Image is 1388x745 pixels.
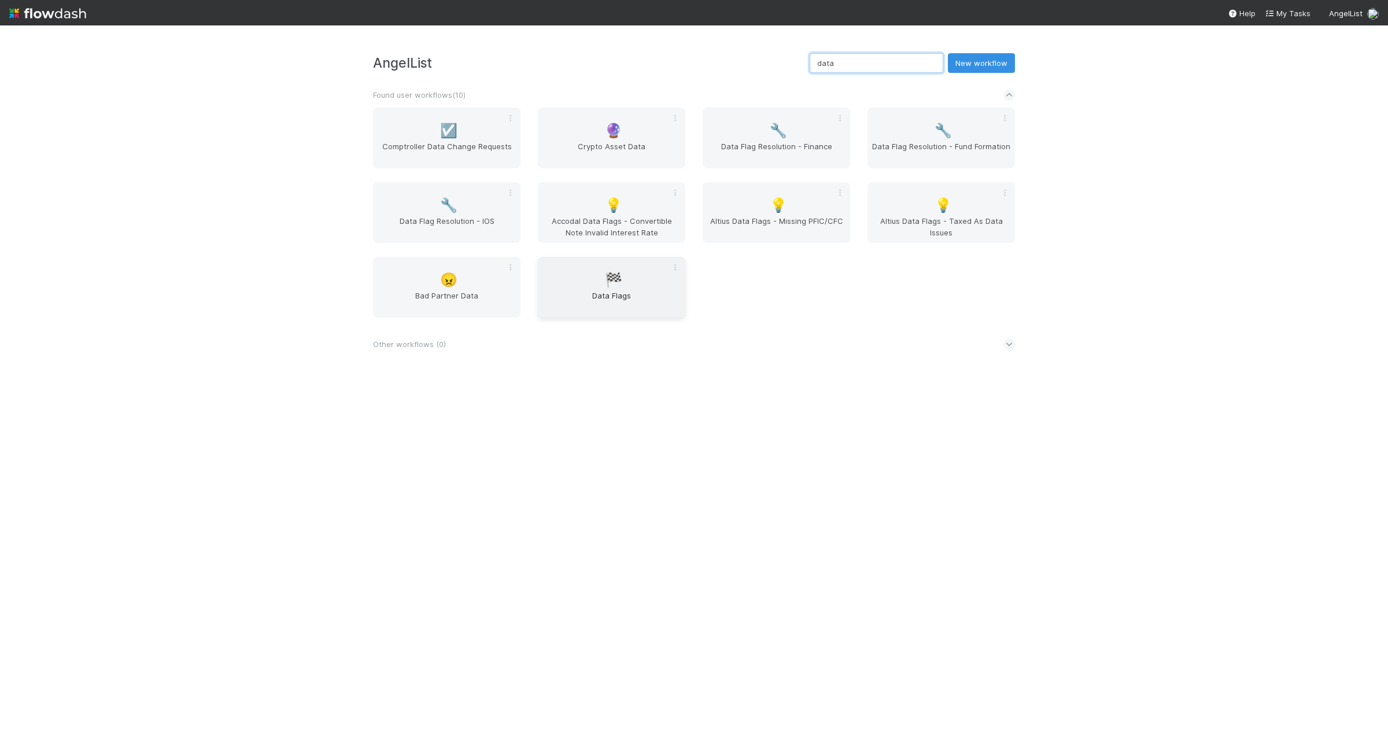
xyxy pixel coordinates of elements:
span: Data Flags [542,290,681,313]
span: Crypto Asset Data [542,141,681,164]
span: 😠 [440,272,457,287]
span: Comptroller Data Change Requests [378,141,516,164]
span: 🔮 [605,123,622,138]
span: ☑️ [440,123,457,138]
input: Search... [810,53,943,73]
a: 💡Altius Data Flags - Taxed As Data Issues [867,182,1015,243]
span: Other workflows ( 0 ) [373,340,446,349]
a: ☑️Comptroller Data Change Requests [373,108,520,168]
span: Data Flag Resolution - Finance [707,141,846,164]
button: New workflow [948,53,1015,73]
div: Help [1228,8,1256,19]
a: 🔧Data Flag Resolution - IOS [373,182,520,243]
a: My Tasks [1265,8,1311,19]
img: logo-inverted-e16ddd16eac7371096b0.svg [9,3,86,23]
a: 💡Altius Data Flags - Missing PFIC/CFC [703,182,850,243]
span: Found user workflows ( 10 ) [373,90,466,99]
a: 🔧Data Flag Resolution - Fund Formation [867,108,1015,168]
span: Altius Data Flags - Taxed As Data Issues [872,215,1010,238]
img: avatar_04ed6c9e-3b93-401c-8c3a-8fad1b1fc72c.png [1367,8,1379,20]
a: 💡Accodal Data Flags - Convertible Note Invalid Interest Rate [538,182,685,243]
a: 🔮Crypto Asset Data [538,108,685,168]
span: 💡 [770,198,787,213]
span: My Tasks [1265,9,1311,18]
a: 🏁Data Flags [538,257,685,318]
span: Data Flag Resolution - Fund Formation [872,141,1010,164]
span: Altius Data Flags - Missing PFIC/CFC [707,215,846,238]
span: AngelList [1329,9,1363,18]
span: 💡 [605,198,622,213]
a: 🔧Data Flag Resolution - Finance [703,108,850,168]
a: 😠Bad Partner Data [373,257,520,318]
span: 🔧 [935,123,952,138]
span: Data Flag Resolution - IOS [378,215,516,238]
h3: AngelList [373,55,810,71]
span: 🏁 [605,272,622,287]
span: 💡 [935,198,952,213]
span: 🔧 [440,198,457,213]
span: 🔧 [770,123,787,138]
span: Bad Partner Data [378,290,516,313]
span: Accodal Data Flags - Convertible Note Invalid Interest Rate [542,215,681,238]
